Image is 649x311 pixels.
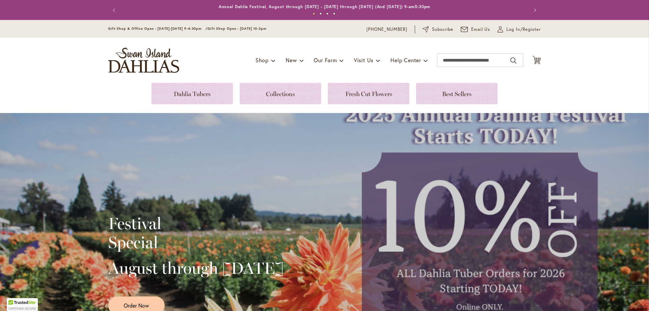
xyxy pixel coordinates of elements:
span: New [286,57,297,64]
span: Email Us [471,26,490,33]
a: store logo [108,48,179,73]
button: 3 of 4 [326,13,329,15]
span: Our Farm [314,57,337,64]
button: 1 of 4 [313,13,315,15]
button: Next [527,3,541,17]
a: Email Us [461,26,490,33]
h2: Festival Special [108,214,284,252]
span: Visit Us [354,57,374,64]
span: Help Center [390,57,421,64]
a: [PHONE_NUMBER] [366,26,407,33]
span: Shop [256,57,269,64]
a: Annual Dahlia Festival, August through [DATE] - [DATE] through [DATE] (And [DATE]) 9-am5:30pm [219,4,431,9]
a: Log In/Register [498,26,541,33]
span: Gift Shop & Office Open - [DATE]-[DATE] 9-4:30pm / [108,26,208,31]
span: Gift Shop Open - [DATE] 10-3pm [208,26,266,31]
a: Subscribe [423,26,453,33]
button: Previous [108,3,122,17]
span: Log In/Register [506,26,541,33]
button: 4 of 4 [333,13,335,15]
h2: August through [DATE] [108,259,284,277]
button: 2 of 4 [319,13,322,15]
span: Subscribe [432,26,453,33]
